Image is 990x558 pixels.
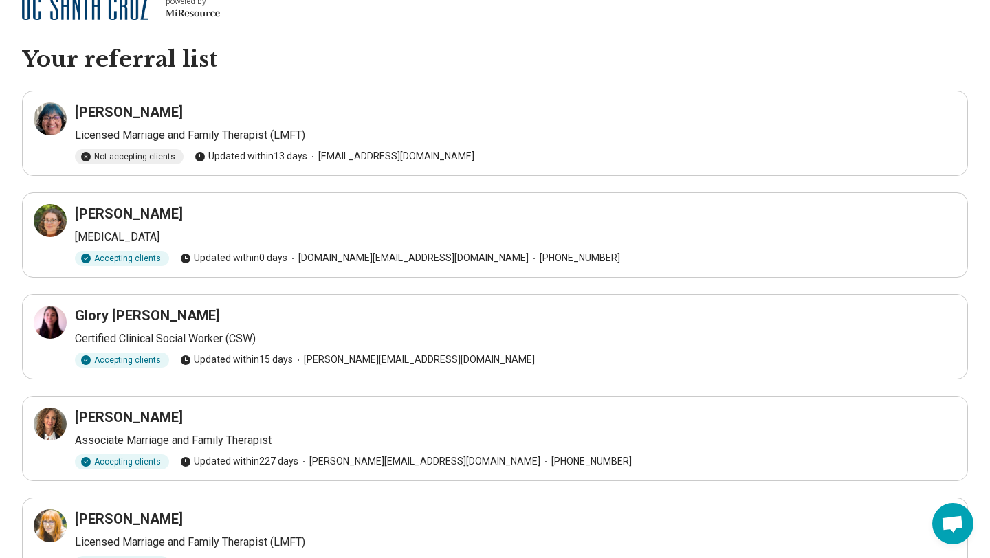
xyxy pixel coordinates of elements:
[298,454,540,469] span: [PERSON_NAME][EMAIL_ADDRESS][DOMAIN_NAME]
[307,149,474,164] span: [EMAIL_ADDRESS][DOMAIN_NAME]
[529,251,620,265] span: [PHONE_NUMBER]
[75,432,956,449] p: Associate Marriage and Family Therapist
[75,149,184,164] div: Not accepting clients
[22,45,968,74] h1: Your referral list
[75,534,956,550] p: Licensed Marriage and Family Therapist (LMFT)
[75,204,183,223] h3: [PERSON_NAME]
[180,251,287,265] span: Updated within 0 days
[75,353,169,368] div: Accepting clients
[75,331,956,347] p: Certified Clinical Social Worker (CSW)
[75,102,183,122] h3: [PERSON_NAME]
[287,251,529,265] span: [DOMAIN_NAME][EMAIL_ADDRESS][DOMAIN_NAME]
[75,229,956,245] p: [MEDICAL_DATA]
[293,353,535,367] span: [PERSON_NAME][EMAIL_ADDRESS][DOMAIN_NAME]
[540,454,632,469] span: [PHONE_NUMBER]
[195,149,307,164] span: Updated within 13 days
[75,127,956,144] p: Licensed Marriage and Family Therapist (LMFT)
[180,454,298,469] span: Updated within 227 days
[75,306,220,325] h3: Glory [PERSON_NAME]
[180,353,293,367] span: Updated within 15 days
[75,454,169,469] div: Accepting clients
[75,509,183,528] h3: [PERSON_NAME]
[75,408,183,427] h3: [PERSON_NAME]
[932,503,973,544] div: Open chat
[75,251,169,266] div: Accepting clients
